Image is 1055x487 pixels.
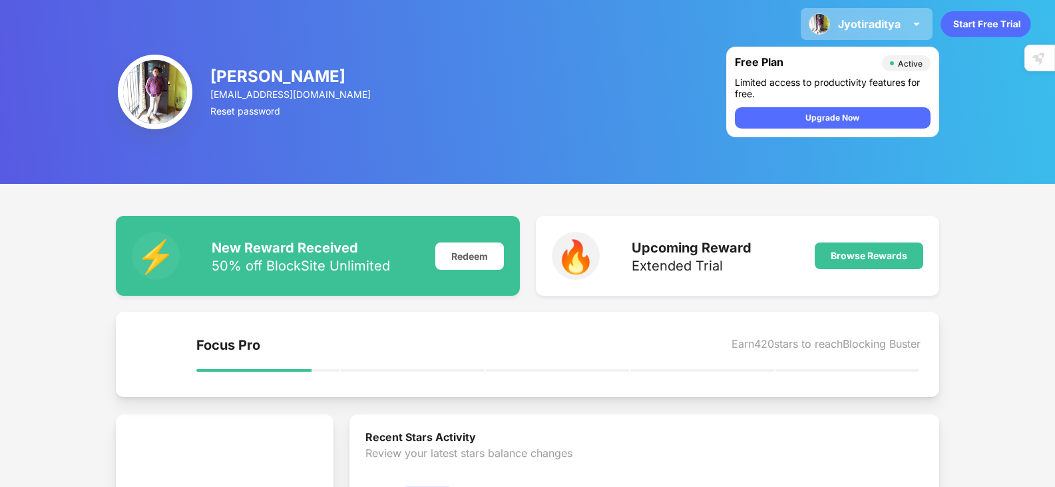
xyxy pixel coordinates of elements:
div: Upgrade Now [805,111,859,125]
div: Browse Rewards [831,250,907,261]
img: points-level-1.svg [134,330,182,378]
div: Upcoming Reward [632,240,751,256]
div: New Reward Received [212,240,390,256]
div: [EMAIL_ADDRESS][DOMAIN_NAME] [210,89,373,100]
div: Recent Stars Activity [365,430,923,446]
div: Free Plan [735,55,875,71]
div: Earn 420 stars to reach Blocking Buster [732,337,921,356]
div: [PERSON_NAME] [210,67,373,86]
div: Focus Pro [200,337,264,356]
img: blocksite-icon.svg [24,8,137,40]
img: ACg8ocIPNAJXvwxoutMnCGDOje8aq6jYuWYvstOxVlQELepPfc8honc=s96-c [118,55,192,129]
div: Limited access to productivity features for free. [735,77,931,99]
div: Jyotiraditya [838,17,901,31]
div: Redeem [435,243,504,270]
img: info.svg [269,337,285,353]
img: ACg8ocIPNAJXvwxoutMnCGDOje8aq6jYuWYvstOxVlQELepPfc8honc=s96-c [809,13,830,35]
div: Extended Trial [632,259,751,272]
div: 🔥 [552,232,600,280]
div: Active [898,59,923,69]
div: Review your latest stars balance changes [365,446,923,486]
div: animation [941,11,1031,37]
div: Reset password [210,105,373,117]
img: circle-star.svg [209,430,241,478]
div: ⚡️ [132,232,180,280]
div: 50% off BlockSite Unlimited [212,259,390,272]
